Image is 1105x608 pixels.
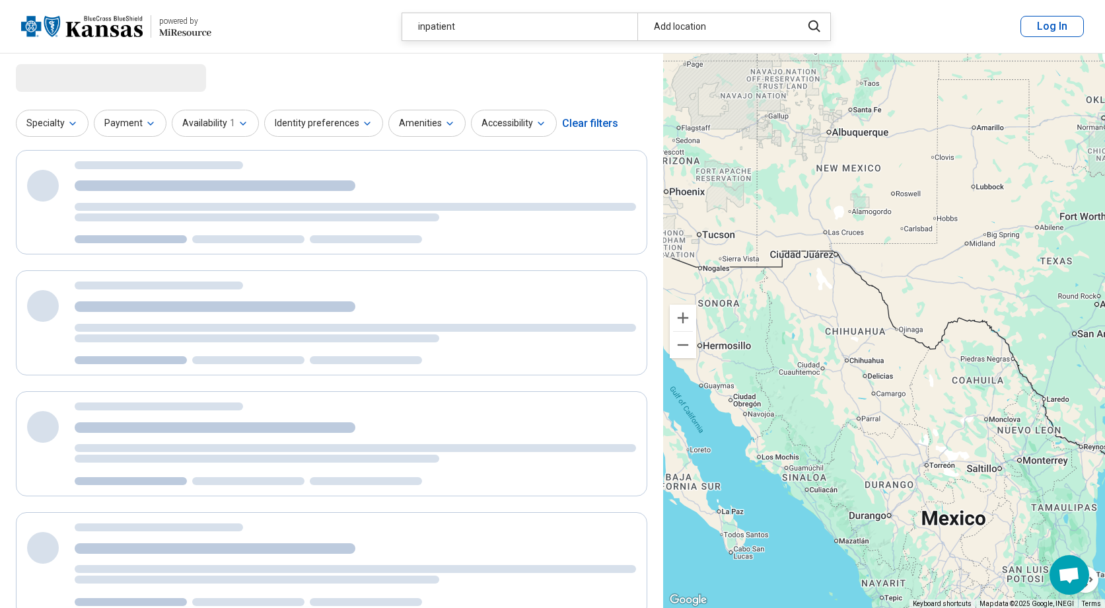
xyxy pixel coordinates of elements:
[1050,555,1089,595] div: Open chat
[159,15,211,27] div: powered by
[172,110,259,137] button: Availability1
[670,305,696,331] button: Zoom in
[471,110,557,137] button: Accessibility
[16,110,89,137] button: Specialty
[1082,600,1101,607] a: Terms (opens in new tab)
[562,108,618,139] div: Clear filters
[388,110,466,137] button: Amenities
[670,332,696,358] button: Zoom out
[21,11,211,42] a: Blue Cross Blue Shield Kansaspowered by
[637,13,794,40] div: Add location
[402,13,637,40] div: inpatient
[264,110,383,137] button: Identity preferences
[94,110,166,137] button: Payment
[1020,16,1084,37] button: Log In
[230,116,235,130] span: 1
[16,64,127,91] span: Loading...
[21,11,143,42] img: Blue Cross Blue Shield Kansas
[980,600,1074,607] span: Map data ©2025 Google, INEGI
